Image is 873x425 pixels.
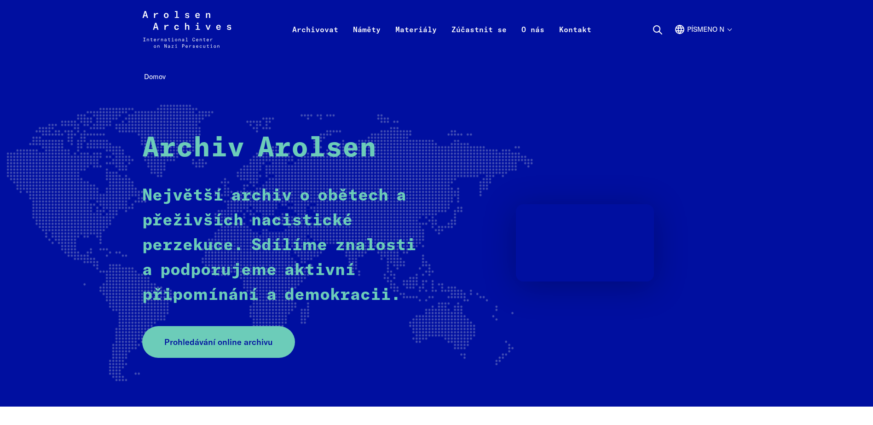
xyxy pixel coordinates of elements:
a: Materiály [388,22,444,59]
button: angličtina, výběr jazyka [674,24,731,57]
a: Zúčastnit se [444,22,514,59]
font: písmeno n [687,25,724,33]
strong: Archiv Arolsen [142,135,376,162]
nav: Strouhanka [142,70,731,84]
p: Největší archiv o obětech a přeživších nacistické perzekuce. Sdílíme znalosti a podporujeme aktiv... [142,184,421,308]
span: Prohledávání online archivu [164,336,273,348]
nav: Primární [285,11,599,48]
span: Domov [144,72,166,81]
a: Náměty [346,22,388,59]
a: Prohledávání online archivu [142,326,295,358]
a: Archivovat [285,22,346,59]
a: O nás [514,22,552,59]
a: Kontakt [552,22,599,59]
